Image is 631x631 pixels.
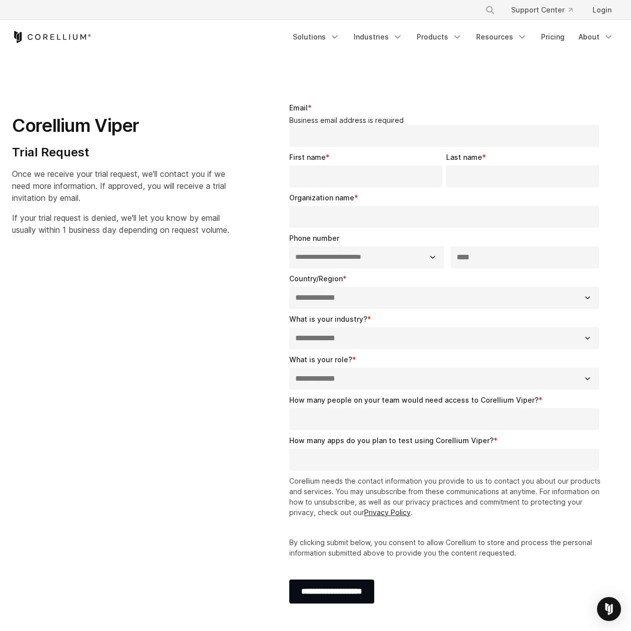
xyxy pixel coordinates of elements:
a: Solutions [287,28,346,46]
span: If your trial request is denied, we'll let you know by email usually within 1 business day depend... [12,213,229,235]
span: First name [289,153,326,161]
a: Products [411,28,468,46]
p: By clicking submit below, you consent to allow Corellium to store and process the personal inform... [289,537,604,558]
legend: Business email address is required [289,116,604,125]
a: Corellium Home [12,31,91,43]
a: Login [585,1,620,19]
a: Industries [348,28,409,46]
h1: Corellium Viper [12,114,229,137]
span: What is your role? [289,355,352,364]
a: Support Center [503,1,581,19]
span: Country/Region [289,274,343,283]
span: Phone number [289,234,339,242]
a: Pricing [535,28,571,46]
a: Privacy Policy [364,508,411,517]
span: Email [289,103,308,112]
span: Once we receive your trial request, we'll contact you if we need more information. If approved, y... [12,169,226,203]
span: How many people on your team would need access to Corellium Viper? [289,396,539,404]
span: How many apps do you plan to test using Corellium Viper? [289,436,494,445]
span: Last name [446,153,482,161]
a: Resources [470,28,533,46]
p: Corellium needs the contact information you provide to us to contact you about our products and s... [289,476,604,518]
span: What is your industry? [289,315,367,323]
div: Open Intercom Messenger [597,597,621,621]
div: Navigation Menu [287,28,620,46]
button: Search [481,1,499,19]
div: Navigation Menu [473,1,620,19]
a: About [573,28,620,46]
h4: Trial Request [12,145,229,160]
span: Organization name [289,193,354,202]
